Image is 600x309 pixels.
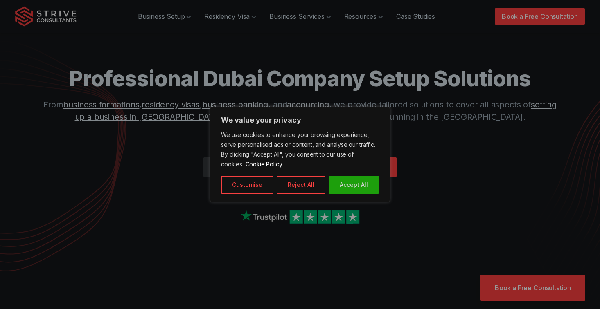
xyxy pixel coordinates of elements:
a: Cookie Policy [245,160,283,168]
div: We value your privacy [210,107,390,202]
button: Reject All [277,176,325,194]
p: We use cookies to enhance your browsing experience, serve personalised ads or content, and analys... [221,130,379,169]
button: Accept All [329,176,379,194]
button: Customise [221,176,273,194]
p: We value your privacy [221,115,379,125]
